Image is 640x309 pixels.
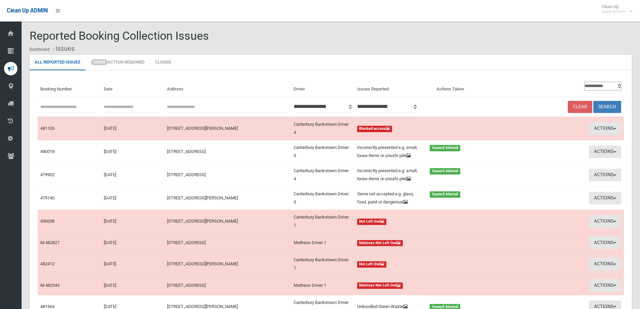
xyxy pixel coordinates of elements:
td: [STREET_ADDRESS] [164,163,291,187]
span: 65600 [91,59,108,65]
button: Actions [589,122,621,135]
a: Mattress Not Left Out [357,239,495,247]
td: Canterbury Bankstown Driver 1 [291,253,354,276]
a: Dashboard [30,47,50,52]
td: Canterbury Bankstown Driver 3 [291,187,354,210]
td: [DATE] [101,276,165,295]
span: Council Alerted [430,145,460,151]
a: 482412 [40,261,54,266]
span: Council Alerted [430,168,460,175]
a: 480018 [40,149,54,154]
span: Council Alerted [430,191,460,198]
a: 65600Action Required [86,55,150,70]
span: Mattress Not Left Out [357,240,403,246]
td: [STREET_ADDRESS][PERSON_NAME] [164,253,291,276]
td: [STREET_ADDRESS][PERSON_NAME] [164,187,291,210]
button: Search [593,101,621,113]
td: [DATE] [101,117,165,140]
td: [DATE] [101,253,165,276]
td: [DATE] [101,140,165,163]
a: 481964 [40,304,54,309]
a: 479140 [40,195,54,200]
small: Super Admin [602,9,625,14]
th: Actions Taken [434,78,497,97]
button: Actions [589,236,621,249]
a: Items not accepted e.g. glass, food, paint or dangerous Council Alerted [357,190,495,206]
a: 479902 [40,172,54,177]
a: Incorrectly presented e.g. small, loose items or unsafe pile Council Alerted [357,167,495,183]
td: [DATE] [101,210,165,233]
td: [STREET_ADDRESS] [164,140,291,163]
td: Canterbury Bankstown Driver 3 [291,140,354,163]
div: Incorrectly presented e.g. small, loose items or unsafe pile [353,167,426,183]
a: 436038 [40,219,54,224]
td: Canterbury Bankstown Driver 1 [291,210,354,233]
th: Date [101,78,165,97]
th: Booking Number [38,78,101,97]
span: Not Left Out [357,219,387,225]
td: Mattress Driver 1 [291,276,354,295]
a: M-482343 [40,283,59,288]
td: [DATE] [101,233,165,253]
span: Mattress Not Left Out [357,282,403,289]
a: 481105 [40,126,54,131]
button: Actions [589,146,621,158]
span: Not Left Out [357,261,387,268]
a: Closed [150,55,176,70]
span: Reported Booking Collection Issues [30,29,209,42]
a: Blocked access [357,124,495,132]
div: Items not accepted e.g. glass, food, paint or dangerous [353,190,426,206]
th: Issues Reported [354,78,434,97]
a: M-482827 [40,240,59,245]
td: [STREET_ADDRESS][PERSON_NAME] [164,117,291,140]
div: Incorrectly presented e.g. small, loose items or unsafe pile [353,144,426,160]
span: Clean Up [598,4,632,14]
a: Clear [568,101,592,113]
td: [DATE] [101,187,165,210]
button: Actions [589,258,621,270]
a: All Reported Issues [30,55,85,70]
td: [STREET_ADDRESS][PERSON_NAME] [164,210,291,233]
td: [DATE] [101,163,165,187]
li: Issues [51,42,75,55]
span: Blocked access [357,126,392,132]
td: [STREET_ADDRESS] [164,233,291,253]
span: Clean Up ADMIN [7,7,48,14]
button: Actions [589,279,621,292]
th: Driver [291,78,354,97]
a: Not Left Out [357,217,495,225]
a: Not Left Out [357,260,495,268]
button: Actions [589,215,621,228]
a: Mattress Not Left Out [357,281,495,289]
a: Incorrectly presented e.g. small, loose items or unsafe pile Council Alerted [357,144,495,160]
td: [STREET_ADDRESS] [164,276,291,295]
th: Address [164,78,291,97]
td: Canterbury Bankstown Driver 4 [291,117,354,140]
td: Canterbury Bankstown Driver 4 [291,163,354,187]
button: Actions [589,192,621,204]
td: Mattress Driver 1 [291,233,354,253]
button: Actions [589,169,621,181]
